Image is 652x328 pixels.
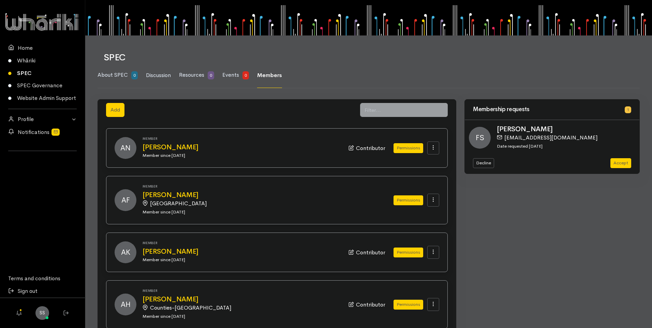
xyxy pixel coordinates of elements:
[208,71,214,79] span: 0
[143,152,185,158] small: Member since [DATE]
[349,248,385,257] div: Contributor
[106,103,124,117] button: Add
[115,241,136,263] span: AK
[473,158,494,168] button: Decline
[131,71,138,79] span: 0
[143,191,377,199] a: [PERSON_NAME]
[115,189,136,211] span: AF
[222,71,239,78] span: Events
[143,209,185,215] small: Member since [DATE]
[143,248,340,255] a: [PERSON_NAME]
[143,199,373,208] div: [GEOGRAPHIC_DATA]
[143,313,185,319] small: Member since [DATE]
[222,63,249,88] a: Events 0
[143,144,340,151] a: [PERSON_NAME]
[360,103,434,117] input: Filter...
[394,248,423,257] button: Permissions
[349,144,385,152] div: Contributor
[179,63,214,88] a: Resources 0
[473,106,621,113] h3: Membership requests
[349,300,385,309] div: Contributor
[497,143,543,149] small: Date requested [DATE]
[179,71,204,78] span: Resources
[143,296,340,303] a: [PERSON_NAME]
[497,133,631,142] div: [EMAIL_ADDRESS][DOMAIN_NAME]
[146,72,171,79] span: Discussion
[257,63,282,88] a: Members
[115,137,136,159] span: AN
[115,294,136,315] span: AH
[143,257,185,263] small: Member since [DATE]
[98,63,138,88] a: About SPEC 0
[143,137,340,140] h6: Member
[257,72,282,79] span: Members
[242,71,249,79] span: 0
[497,125,635,133] h2: [PERSON_NAME]
[143,289,340,293] h6: Member
[394,143,423,153] button: Permissions
[394,300,423,310] button: Permissions
[610,158,631,168] button: Accept
[143,184,377,188] h6: Member
[35,306,49,320] a: SS
[469,127,491,149] span: FS
[98,71,128,78] span: About SPEC
[146,63,171,88] a: Discussion
[104,53,632,63] h1: SPEC
[394,195,423,205] button: Permissions
[143,241,340,245] h6: Member
[143,303,336,312] div: Counties-[GEOGRAPHIC_DATA]
[625,106,631,113] span: 1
